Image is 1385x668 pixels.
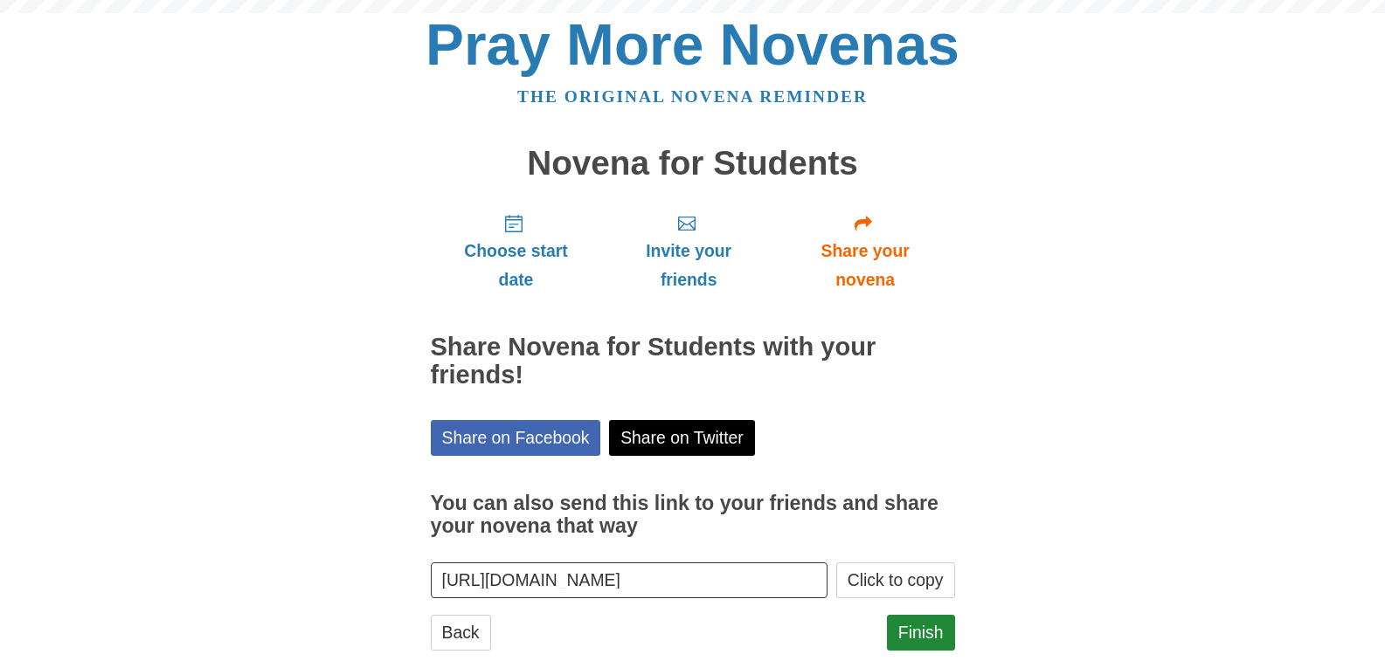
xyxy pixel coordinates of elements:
h3: You can also send this link to your friends and share your novena that way [431,492,955,537]
a: The original novena reminder [517,87,868,106]
h1: Novena for Students [431,145,955,182]
span: Choose start date [448,237,585,294]
button: Click to copy [836,562,955,598]
a: Share on Facebook [431,420,601,456]
a: Share your novena [776,199,955,303]
a: Pray More Novenas [426,12,959,77]
span: Share your novena [793,237,938,294]
h2: Share Novena for Students with your friends! [431,334,955,389]
a: Share on Twitter [609,420,755,456]
span: Invite your friends [619,237,758,294]
a: Back [431,615,491,651]
a: Invite your friends [601,199,775,303]
a: Choose start date [431,199,602,303]
a: Finish [887,615,955,651]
